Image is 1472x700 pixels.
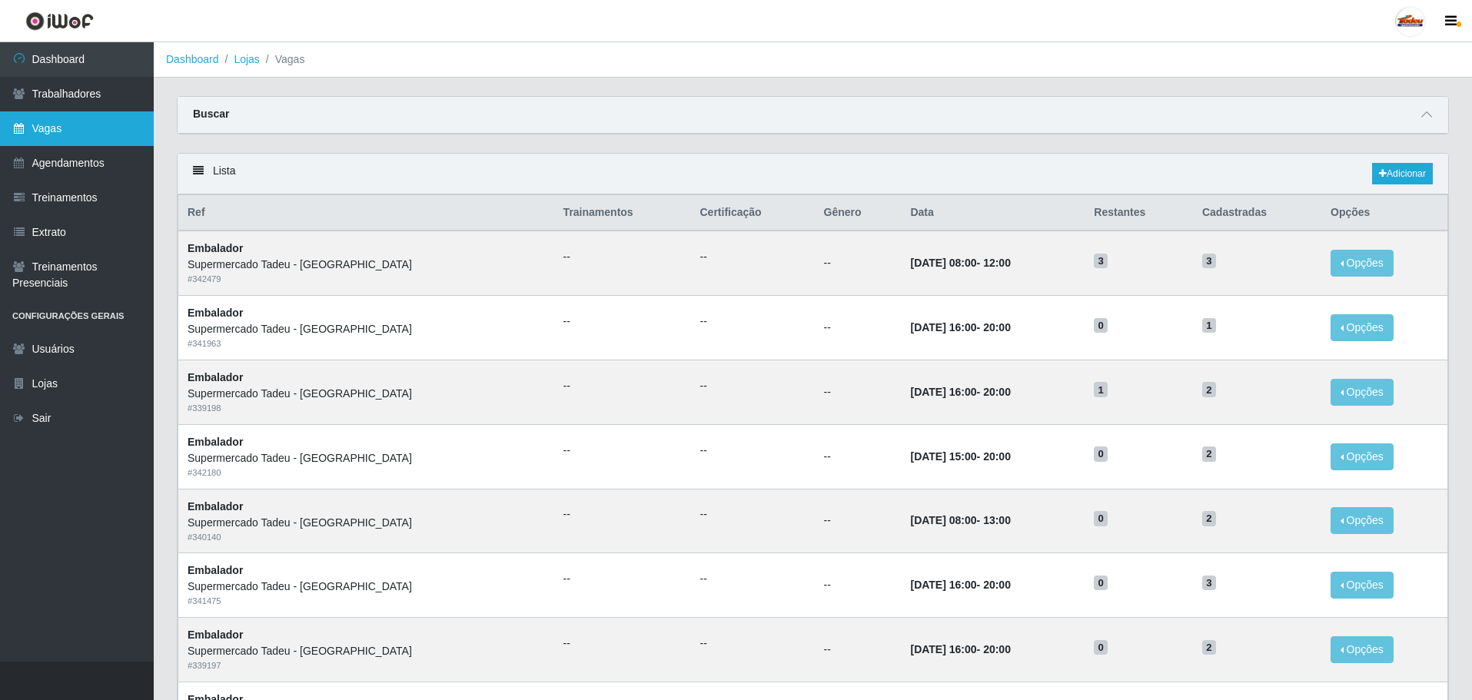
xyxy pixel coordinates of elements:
td: -- [815,231,902,295]
th: Ref [178,195,554,231]
div: # 339197 [188,659,545,672]
span: 1 [1094,382,1108,397]
div: # 342479 [188,273,545,286]
strong: Embalador [188,436,243,448]
time: [DATE] 16:00 [910,643,976,655]
div: Lista [178,154,1448,194]
span: 2 [1202,640,1216,655]
td: -- [815,360,902,424]
strong: Embalador [188,371,243,383]
time: 20:00 [983,321,1011,333]
span: 0 [1094,318,1108,333]
strong: Buscar [193,108,229,120]
strong: - [910,579,1010,591]
time: [DATE] 16:00 [910,386,976,398]
div: Supermercado Tadeu - [GEOGRAPHIC_DATA] [188,321,545,337]
span: 0 [1094,446,1108,462]
time: [DATE] 08:00 [910,257,976,269]
span: 0 [1094,576,1108,591]
a: Adicionar [1372,163,1433,184]
span: 3 [1202,254,1216,269]
td: -- [815,489,902,553]
div: Supermercado Tadeu - [GEOGRAPHIC_DATA] [188,257,545,273]
ul: -- [563,635,682,652]
time: [DATE] 15:00 [910,450,976,463]
li: Vagas [260,51,305,68]
div: # 341963 [188,337,545,350]
td: -- [815,424,902,489]
strong: Embalador [188,500,243,513]
div: Supermercado Tadeu - [GEOGRAPHIC_DATA] [188,386,545,402]
ul: -- [700,571,806,587]
strong: - [910,643,1010,655]
img: CoreUI Logo [25,12,94,31]
span: 3 [1202,576,1216,591]
td: -- [815,296,902,360]
a: Lojas [234,53,259,65]
time: [DATE] 16:00 [910,579,976,591]
strong: Embalador [188,307,243,319]
strong: Embalador [188,629,243,641]
th: Trainamentos [554,195,691,231]
time: [DATE] 08:00 [910,514,976,526]
time: 20:00 [983,579,1011,591]
td: -- [815,553,902,618]
span: 2 [1202,382,1216,397]
ul: -- [700,249,806,265]
div: # 342180 [188,466,545,479]
div: # 339198 [188,402,545,415]
time: 20:00 [983,450,1011,463]
ul: -- [563,443,682,459]
strong: - [910,514,1010,526]
ul: -- [563,314,682,330]
ul: -- [563,249,682,265]
button: Opções [1331,443,1394,470]
nav: breadcrumb [154,42,1472,78]
span: 0 [1094,640,1108,655]
time: 20:00 [983,386,1011,398]
time: 13:00 [983,514,1011,526]
ul: -- [700,314,806,330]
time: [DATE] 16:00 [910,321,976,333]
th: Certificação [691,195,815,231]
div: # 341475 [188,595,545,608]
strong: - [910,450,1010,463]
span: 1 [1202,318,1216,333]
ul: -- [700,443,806,459]
button: Opções [1331,572,1394,599]
th: Data [901,195,1085,231]
ul: -- [563,506,682,523]
a: Dashboard [166,53,219,65]
span: 3 [1094,254,1108,269]
strong: Embalador [188,242,243,254]
button: Opções [1331,636,1394,663]
th: Cadastradas [1193,195,1321,231]
th: Gênero [815,195,902,231]
button: Opções [1331,250,1394,277]
td: -- [815,618,902,682]
div: Supermercado Tadeu - [GEOGRAPHIC_DATA] [188,579,545,595]
strong: - [910,321,1010,333]
time: 12:00 [983,257,1011,269]
div: Supermercado Tadeu - [GEOGRAPHIC_DATA] [188,515,545,531]
strong: - [910,257,1010,269]
div: # 340140 [188,531,545,544]
th: Restantes [1085,195,1193,231]
ul: -- [563,571,682,587]
strong: - [910,386,1010,398]
time: 20:00 [983,643,1011,655]
th: Opções [1321,195,1447,231]
span: 2 [1202,511,1216,526]
button: Opções [1331,379,1394,406]
button: Opções [1331,314,1394,341]
strong: Embalador [188,564,243,576]
button: Opções [1331,507,1394,534]
span: 0 [1094,511,1108,526]
span: 2 [1202,446,1216,462]
div: Supermercado Tadeu - [GEOGRAPHIC_DATA] [188,450,545,466]
ul: -- [700,378,806,394]
ul: -- [563,378,682,394]
ul: -- [700,506,806,523]
ul: -- [700,635,806,652]
div: Supermercado Tadeu - [GEOGRAPHIC_DATA] [188,643,545,659]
